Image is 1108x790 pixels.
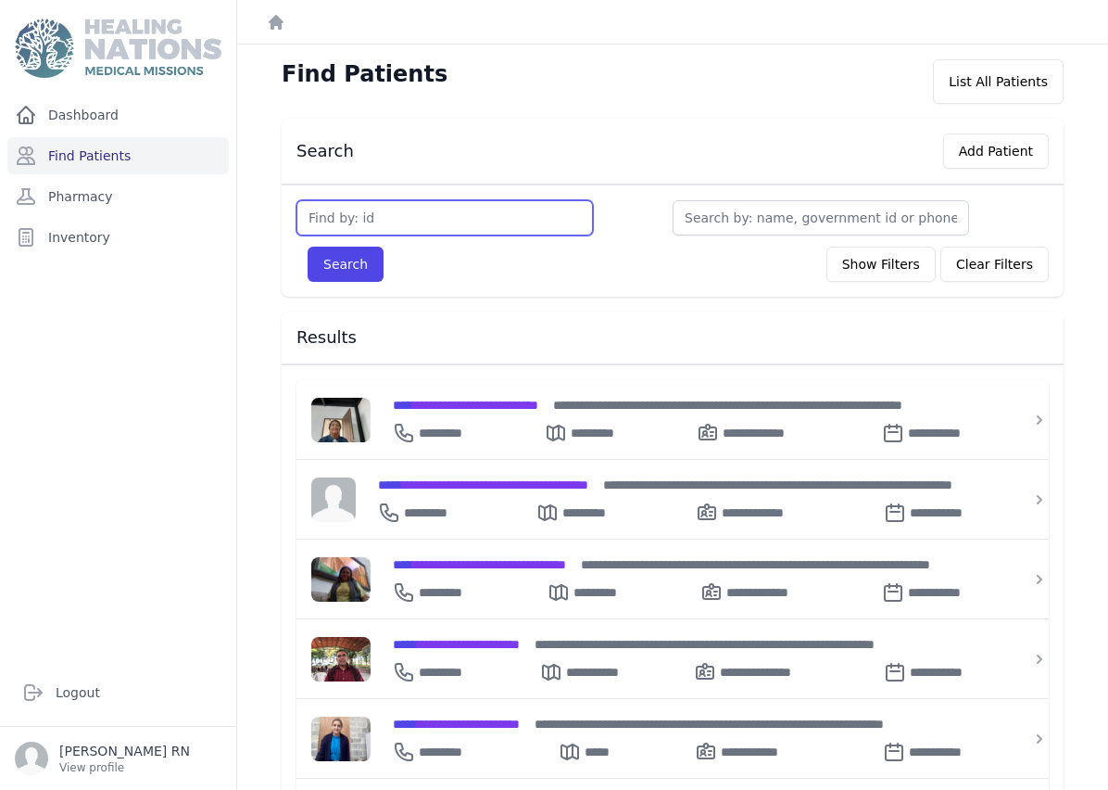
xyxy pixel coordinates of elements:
[311,717,371,761] img: AAAAJXRFWHRkYXRlOmNyZWF0ZQAyMDI0LTAxLTAyVDE4OjExOjMzKzAwOjAwVljLUgAAACV0RVh0ZGF0ZTptb2RpZnkAMjAyN...
[59,742,190,760] p: [PERSON_NAME] RN
[15,674,221,711] a: Logout
[311,557,371,602] img: JceOs9WK9x6u+X8AIg9hAu4nUkMAAAAldEVYdGRhdGU6Y3JlYXRlADIwMjMtMTItMjJUMDI6MDU6MzIrMDA6MDDozitkAAAAJ...
[296,326,1049,349] h3: Results
[7,96,229,134] a: Dashboard
[673,200,969,236] input: Search by: name, government id or phone
[296,140,354,162] h3: Search
[311,398,371,442] img: B3REad0xz7hSAAAAJXRFWHRkYXRlOmNyZWF0ZQAyMDI1LTA2LTI0VDE0OjQzOjQyKzAwOjAwz0ka0wAAACV0RVh0ZGF0ZTptb...
[282,59,447,89] h1: Find Patients
[940,247,1049,282] button: Clear Filters
[7,178,229,215] a: Pharmacy
[59,760,190,775] p: View profile
[15,742,221,775] a: [PERSON_NAME] RN View profile
[943,134,1049,169] button: Add Patient
[15,19,220,78] img: Medical Missions EMR
[826,247,936,282] button: Show Filters
[7,137,229,174] a: Find Patients
[7,219,229,256] a: Inventory
[933,59,1064,104] div: List All Patients
[311,637,371,682] img: w+3UisQcSTj9QAAACV0RVh0ZGF0ZTpjcmVhdGUAMjAyNC0wNi0yNFQxNTo1ODowNCswMDowMNsDuGEAAAAldEVYdGRhdGU6bW...
[296,200,593,236] input: Find by: id
[308,247,384,282] button: Search
[311,478,356,522] img: person-242608b1a05df3501eefc295dc1bc67a.jpg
